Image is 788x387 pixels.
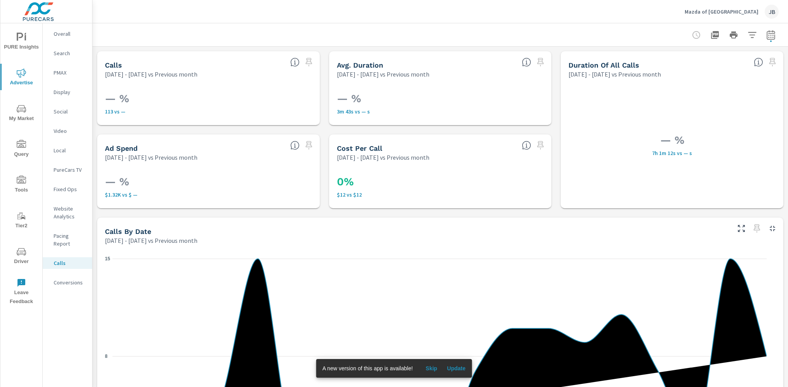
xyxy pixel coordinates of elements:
[105,153,197,162] p: [DATE] - [DATE] vs Previous month
[337,144,382,152] h5: Cost Per Call
[3,68,40,87] span: Advertise
[422,365,441,372] span: Skip
[744,27,760,43] button: Apply Filters
[522,141,531,150] span: PureCars Ad Spend/Calls.
[303,139,315,152] span: Select a preset date range to save this widget
[534,56,547,68] span: Select a preset date range to save this widget
[54,185,86,193] p: Fixed Ops
[105,108,312,115] p: 113 vs —
[3,104,40,123] span: My Market
[54,166,86,174] p: PureCars TV
[105,236,197,245] p: [DATE] - [DATE] vs Previous month
[54,127,86,135] p: Video
[568,70,661,79] p: [DATE] - [DATE] vs Previous month
[337,192,544,198] p: $12 vs $12
[43,106,92,117] div: Social
[3,211,40,230] span: Tier2
[105,354,108,359] text: 8
[707,27,723,43] button: "Export Report to PDF"
[337,153,429,162] p: [DATE] - [DATE] vs Previous month
[337,61,383,69] h5: Avg. Duration
[522,58,531,67] span: Average Duration of each call.
[105,227,151,235] h5: Calls By Date
[54,88,86,96] p: Display
[685,8,758,15] p: Mazda of [GEOGRAPHIC_DATA]
[43,277,92,288] div: Conversions
[105,92,312,105] h3: — %
[3,278,40,306] span: Leave Feedback
[43,67,92,78] div: PMAX
[43,47,92,59] div: Search
[290,141,300,150] span: Sum of PureCars Ad Spend.
[337,70,429,79] p: [DATE] - [DATE] vs Previous month
[105,175,312,188] h3: — %
[43,125,92,137] div: Video
[3,247,40,266] span: Driver
[54,30,86,38] p: Overall
[3,140,40,159] span: Query
[43,230,92,249] div: Pacing Report
[54,205,86,220] p: Website Analytics
[751,222,763,235] span: Select a preset date range to save this widget
[54,49,86,57] p: Search
[43,203,92,222] div: Website Analytics
[337,92,544,105] h3: — %
[43,183,92,195] div: Fixed Ops
[337,108,544,115] p: 3m 43s vs — s
[105,192,312,198] p: $1,324 vs $ —
[43,28,92,40] div: Overall
[43,164,92,176] div: PureCars TV
[447,365,465,372] span: Update
[337,175,544,188] h3: 0%
[765,5,779,19] div: JB
[754,58,763,67] span: The Total Duration of all calls.
[766,56,779,68] span: Select a preset date range to save this widget
[43,257,92,269] div: Calls
[763,27,779,43] button: Select Date Range
[54,279,86,286] p: Conversions
[54,108,86,115] p: Social
[726,27,741,43] button: Print Report
[323,365,413,371] span: A new version of this app is available!
[735,222,748,235] button: Make Fullscreen
[3,33,40,52] span: PURE Insights
[54,259,86,267] p: Calls
[105,70,197,79] p: [DATE] - [DATE] vs Previous month
[568,134,776,147] h3: — %
[419,362,444,375] button: Skip
[43,86,92,98] div: Display
[54,69,86,77] p: PMAX
[568,150,776,156] p: 7h 1m 12s vs — s
[105,256,110,261] text: 15
[54,146,86,154] p: Local
[444,362,469,375] button: Update
[290,58,300,67] span: Total number of calls.
[3,176,40,195] span: Tools
[54,232,86,248] p: Pacing Report
[0,23,42,309] div: nav menu
[105,61,122,69] h5: Calls
[105,144,138,152] h5: Ad Spend
[43,145,92,156] div: Local
[568,61,639,69] h5: Duration of all Calls
[303,56,315,68] span: Select a preset date range to save this widget
[534,139,547,152] span: Select a preset date range to save this widget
